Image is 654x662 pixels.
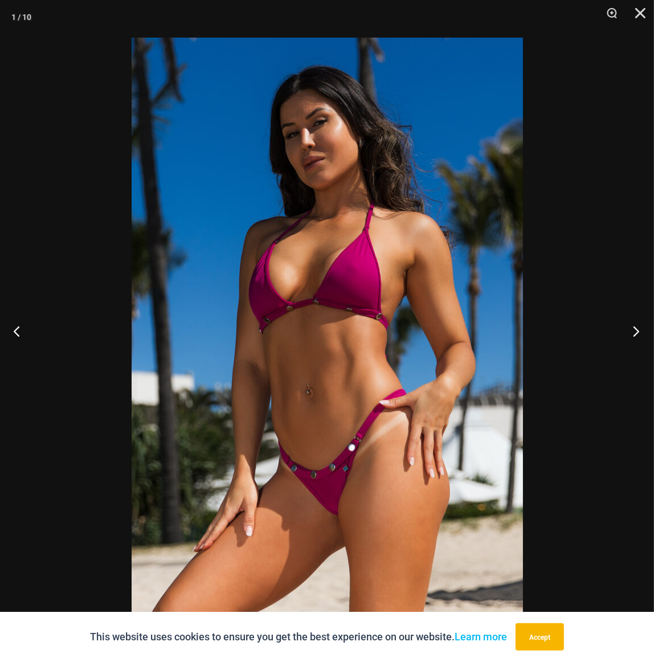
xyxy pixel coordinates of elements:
[11,9,31,26] div: 1 / 10
[516,623,564,651] button: Accept
[455,631,507,643] a: Learn more
[90,628,507,645] p: This website uses cookies to ensure you get the best experience on our website.
[132,38,523,624] img: Tight Rope Pink 319 Top 4228 Thong 05
[611,303,654,359] button: Next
